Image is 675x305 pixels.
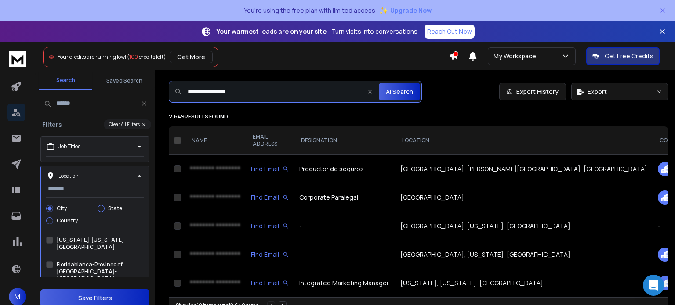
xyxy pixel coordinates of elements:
span: 100 [129,53,138,61]
span: ✨ [379,4,388,17]
th: LOCATION [395,126,653,155]
p: My Workspace [494,52,540,61]
th: NAME [185,126,246,155]
label: [US_STATE]-[US_STATE]-[GEOGRAPHIC_DATA] [57,237,144,251]
span: Your credits are running low! [58,53,126,61]
button: Saved Search [98,72,151,90]
button: Clear All Filters [104,119,151,129]
td: Productor de seguros [294,155,395,183]
div: Find Email [251,193,289,202]
p: Job Titles [58,143,80,150]
p: You're using the free plan with limited access [244,6,375,15]
a: Export History [499,83,566,100]
label: State [108,205,122,212]
td: - [294,212,395,240]
span: Export [588,87,607,96]
label: City [57,205,67,212]
p: Reach Out Now [427,27,472,36]
h3: Filters [39,120,65,129]
div: Find Email [251,222,289,230]
label: Country [57,217,78,224]
td: [GEOGRAPHIC_DATA] [395,183,653,212]
div: Find Email [251,250,289,259]
td: [GEOGRAPHIC_DATA], [US_STATE], [GEOGRAPHIC_DATA] [395,212,653,240]
td: Integrated Marketing Manager [294,269,395,298]
div: Find Email [251,279,289,287]
p: 2,649 results found [169,113,668,120]
th: DESIGNATION [294,126,395,155]
button: Get Free Credits [586,47,660,65]
button: Search [39,72,92,90]
td: Corporate Paralegal [294,183,395,212]
div: Find Email [251,165,289,173]
strong: Your warmest leads are on your site [217,27,327,36]
span: Upgrade Now [390,6,432,15]
label: Floridablanca-Province of [GEOGRAPHIC_DATA]-[GEOGRAPHIC_DATA] [57,261,144,282]
button: AI Search [379,83,420,100]
img: logo [9,51,26,67]
span: ( credits left) [127,53,166,61]
td: - [294,240,395,269]
div: Open Intercom Messenger [643,275,664,296]
td: [GEOGRAPHIC_DATA], [US_STATE], [GEOGRAPHIC_DATA] [395,240,653,269]
p: – Turn visits into conversations [217,27,417,36]
p: Location [58,172,79,179]
td: [GEOGRAPHIC_DATA], [PERSON_NAME][GEOGRAPHIC_DATA], [GEOGRAPHIC_DATA] [395,155,653,183]
button: Get More [170,51,213,63]
p: Get Free Credits [605,52,653,61]
td: [US_STATE], [US_STATE], [GEOGRAPHIC_DATA] [395,269,653,298]
th: EMAIL ADDRESS [246,126,294,155]
button: ✨Upgrade Now [379,2,432,19]
a: Reach Out Now [425,25,475,39]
